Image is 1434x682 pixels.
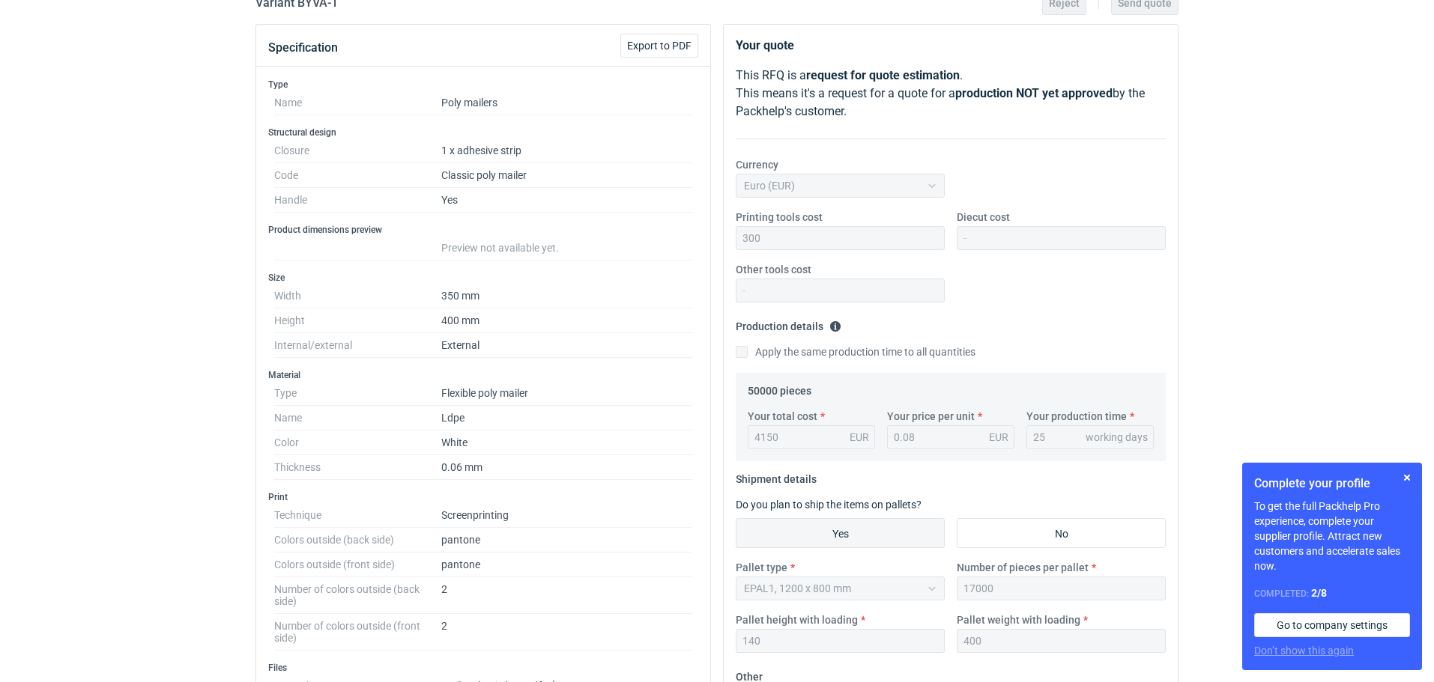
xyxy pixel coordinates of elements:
[441,552,692,577] dd: pantone
[736,314,841,332] legend: Production details
[441,333,692,358] dd: External
[441,528,692,552] dd: pantone
[736,499,922,511] label: Do you plan to ship the items on pallets?
[268,369,698,381] h3: Material
[441,577,692,614] dd: 2
[627,40,692,51] span: Export to PDF
[1254,475,1410,493] h1: Complete your profile
[1398,469,1416,487] button: Skip for now
[441,138,692,163] dd: 1 x adhesive strip
[736,210,823,225] label: Printing tools cost
[1254,613,1410,637] a: Go to company settings
[1254,499,1410,573] p: To get the full Packhelp Pro experience, complete your supplier profile. Attract new customers an...
[736,67,1166,121] p: This RFQ is a . This means it's a request for a quote for a by the Packhelp's customer.
[736,560,787,575] label: Pallet type
[806,68,960,82] strong: request for quote estimation
[1311,587,1327,599] strong: 2 / 8
[274,406,441,430] dt: Name
[268,79,698,91] h3: Type
[736,612,858,627] label: Pallet height with loading
[441,163,692,188] dd: Classic poly mailer
[1086,430,1148,445] div: working days
[957,210,1010,225] label: Diecut cost
[736,467,817,485] legend: Shipment details
[1026,409,1127,424] label: Your production time
[274,333,441,358] dt: Internal/external
[268,224,698,236] h3: Product dimensions preview
[620,34,698,58] button: Export to PDF
[268,662,698,674] h3: Files
[441,406,692,430] dd: Ldpe
[274,284,441,308] dt: Width
[274,503,441,528] dt: Technique
[274,614,441,651] dt: Number of colors outside (front side)
[268,127,698,138] h3: Structural design
[1254,643,1354,658] button: Don’t show this again
[274,577,441,614] dt: Number of colors outside (back side)
[274,528,441,552] dt: Colors outside (back side)
[274,91,441,115] dt: Name
[887,409,975,424] label: Your price per unit
[736,344,975,359] label: Apply the same production time to all quantities
[274,308,441,333] dt: Height
[736,262,811,277] label: Other tools cost
[748,409,817,424] label: Your total cost
[441,308,692,333] dd: 400 mm
[441,430,692,455] dd: White
[748,379,811,397] legend: 50000 pieces
[274,138,441,163] dt: Closure
[989,430,1008,445] div: EUR
[268,272,698,284] h3: Size
[268,491,698,503] h3: Print
[1254,585,1410,601] div: Completed:
[274,188,441,213] dt: Handle
[850,430,869,445] div: EUR
[274,163,441,188] dt: Code
[441,455,692,480] dd: 0.06 mm
[736,157,778,172] label: Currency
[441,614,692,651] dd: 2
[274,552,441,577] dt: Colors outside (front side)
[736,38,794,52] strong: Your quote
[274,381,441,406] dt: Type
[441,284,692,308] dd: 350 mm
[274,455,441,480] dt: Thickness
[441,503,692,528] dd: Screenprinting
[268,30,338,66] button: Specification
[441,242,559,254] span: Preview not available yet.
[957,612,1080,627] label: Pallet weight with loading
[441,381,692,406] dd: Flexible poly mailer
[957,560,1089,575] label: Number of pieces per pallet
[274,430,441,455] dt: Color
[441,188,692,213] dd: Yes
[441,91,692,115] dd: Poly mailers
[955,86,1113,100] strong: production NOT yet approved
